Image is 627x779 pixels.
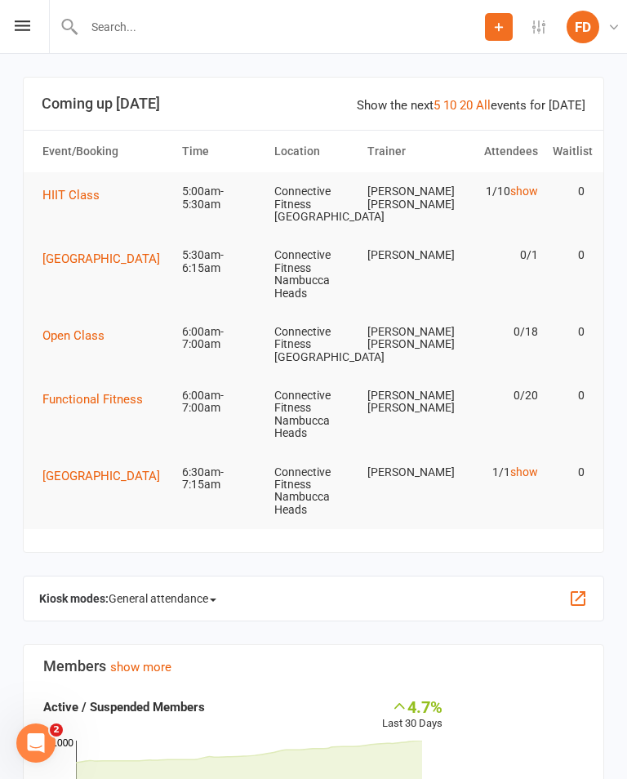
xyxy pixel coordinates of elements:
h3: Coming up [DATE] [42,96,585,112]
span: General attendance [109,585,216,612]
h3: Members [43,658,584,674]
span: 2 [50,723,63,737]
span: [GEOGRAPHIC_DATA] [42,469,160,483]
a: 5 [434,98,440,113]
td: 0 [545,172,592,211]
td: Connective Fitness Nambucca Heads [267,453,360,530]
input: Search... [79,16,485,38]
td: Connective Fitness Nambucca Heads [267,236,360,313]
button: Open Class [42,326,116,345]
td: [PERSON_NAME] [360,236,453,274]
td: 0 [545,376,592,415]
td: 6:30am-7:15am [175,453,268,505]
div: Show the next events for [DATE] [357,96,585,115]
a: show more [110,660,171,674]
a: 20 [460,98,473,113]
th: Waitlist [545,131,592,172]
td: [PERSON_NAME] [PERSON_NAME] [360,313,453,364]
button: [GEOGRAPHIC_DATA] [42,249,171,269]
strong: Active / Suspended Members [43,700,205,714]
td: Connective Fitness [GEOGRAPHIC_DATA] [267,313,360,376]
a: All [476,98,491,113]
th: Trainer [360,131,453,172]
td: Connective Fitness Nambucca Heads [267,376,360,453]
iframe: Intercom live chat [16,723,56,763]
a: show [510,465,538,479]
td: 1/1 [452,453,545,492]
div: Last 30 Days [382,697,442,732]
button: [GEOGRAPHIC_DATA] [42,466,171,486]
a: 10 [443,98,456,113]
td: 0/1 [452,236,545,274]
span: [GEOGRAPHIC_DATA] [42,252,160,266]
td: 0 [545,313,592,351]
td: [PERSON_NAME] [PERSON_NAME] [360,172,453,224]
td: Connective Fitness [GEOGRAPHIC_DATA] [267,172,360,236]
td: 0 [545,236,592,274]
div: FD [567,11,599,43]
td: 1/10 [452,172,545,211]
td: 5:00am-5:30am [175,172,268,224]
button: Functional Fitness [42,389,154,409]
th: Time [175,131,268,172]
td: 6:00am-7:00am [175,376,268,428]
td: 5:30am-6:15am [175,236,268,287]
th: Event/Booking [35,131,175,172]
td: [PERSON_NAME] [360,453,453,492]
th: Location [267,131,360,172]
span: Open Class [42,328,104,343]
td: [PERSON_NAME] [PERSON_NAME] [360,376,453,428]
button: HIIT Class [42,185,111,205]
td: 0/20 [452,376,545,415]
div: 4.7% [382,697,442,715]
span: Functional Fitness [42,392,143,407]
strong: Kiosk modes: [39,592,109,605]
td: 6:00am-7:00am [175,313,268,364]
th: Attendees [452,131,545,172]
td: 0 [545,453,592,492]
span: HIIT Class [42,188,100,203]
td: 0/18 [452,313,545,351]
a: show [510,185,538,198]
